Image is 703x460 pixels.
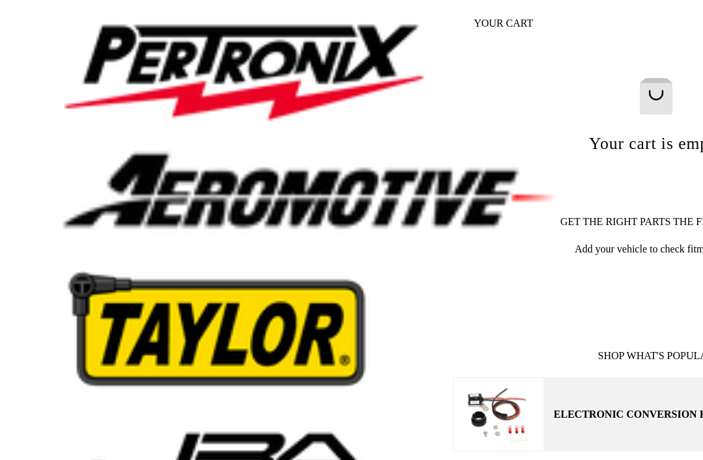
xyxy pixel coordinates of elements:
[453,18,533,29] h2: Your cart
